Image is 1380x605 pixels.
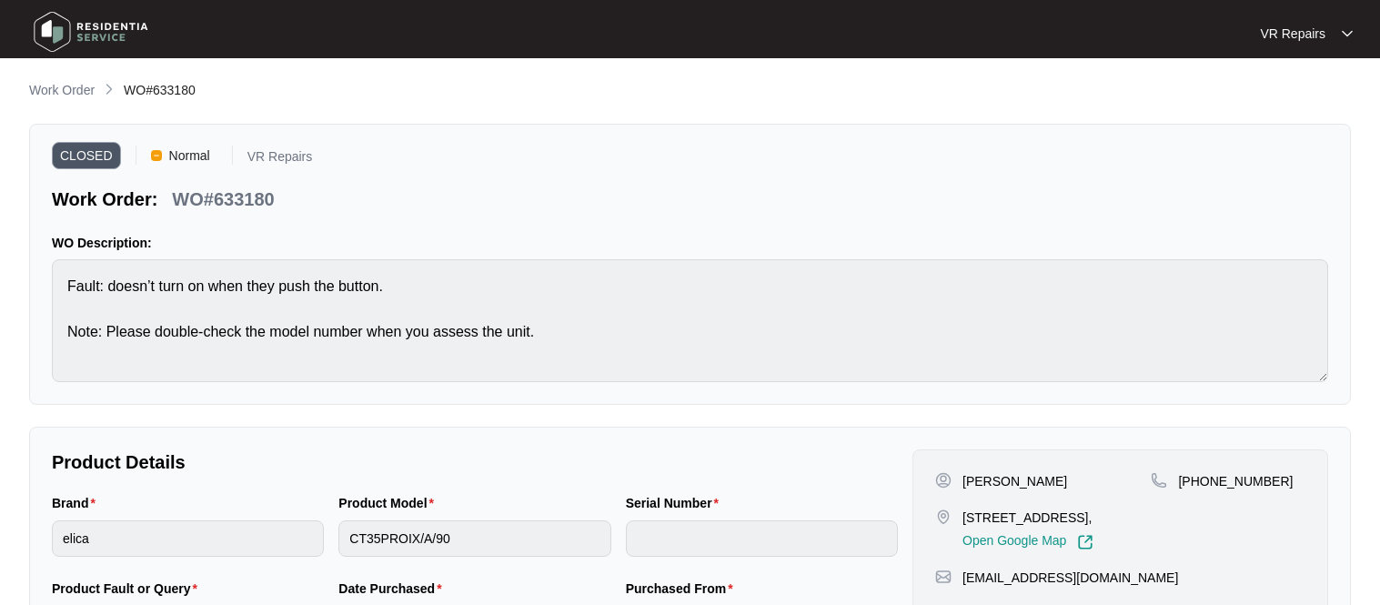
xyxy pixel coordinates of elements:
[52,449,898,475] p: Product Details
[172,187,274,212] p: WO#633180
[338,494,441,512] label: Product Model
[935,472,952,489] img: user-pin
[1178,472,1293,490] p: [PHONE_NUMBER]
[626,520,898,557] input: Serial Number
[162,142,217,169] span: Normal
[52,234,1328,252] p: WO Description:
[102,82,116,96] img: chevron-right
[52,520,324,557] input: Brand
[52,494,103,512] label: Brand
[1151,472,1167,489] img: map-pin
[626,580,740,598] label: Purchased From
[338,580,448,598] label: Date Purchased
[124,83,196,97] span: WO#633180
[962,509,1093,527] p: [STREET_ADDRESS],
[52,580,205,598] label: Product Fault or Query
[151,150,162,161] img: Vercel Logo
[962,569,1178,587] p: [EMAIL_ADDRESS][DOMAIN_NAME]
[626,494,726,512] label: Serial Number
[52,142,121,169] span: CLOSED
[1077,534,1093,550] img: Link-External
[52,187,157,212] p: Work Order:
[27,5,155,59] img: residentia service logo
[338,520,610,557] input: Product Model
[52,259,1328,382] textarea: Fault: doesn’t turn on when they push the button. Note: Please double-check the model number when...
[1260,25,1325,43] p: VR Repairs
[29,81,95,99] p: Work Order
[1342,29,1353,38] img: dropdown arrow
[962,472,1067,490] p: [PERSON_NAME]
[935,509,952,525] img: map-pin
[25,81,98,101] a: Work Order
[935,569,952,585] img: map-pin
[962,534,1093,550] a: Open Google Map
[247,150,313,169] p: VR Repairs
